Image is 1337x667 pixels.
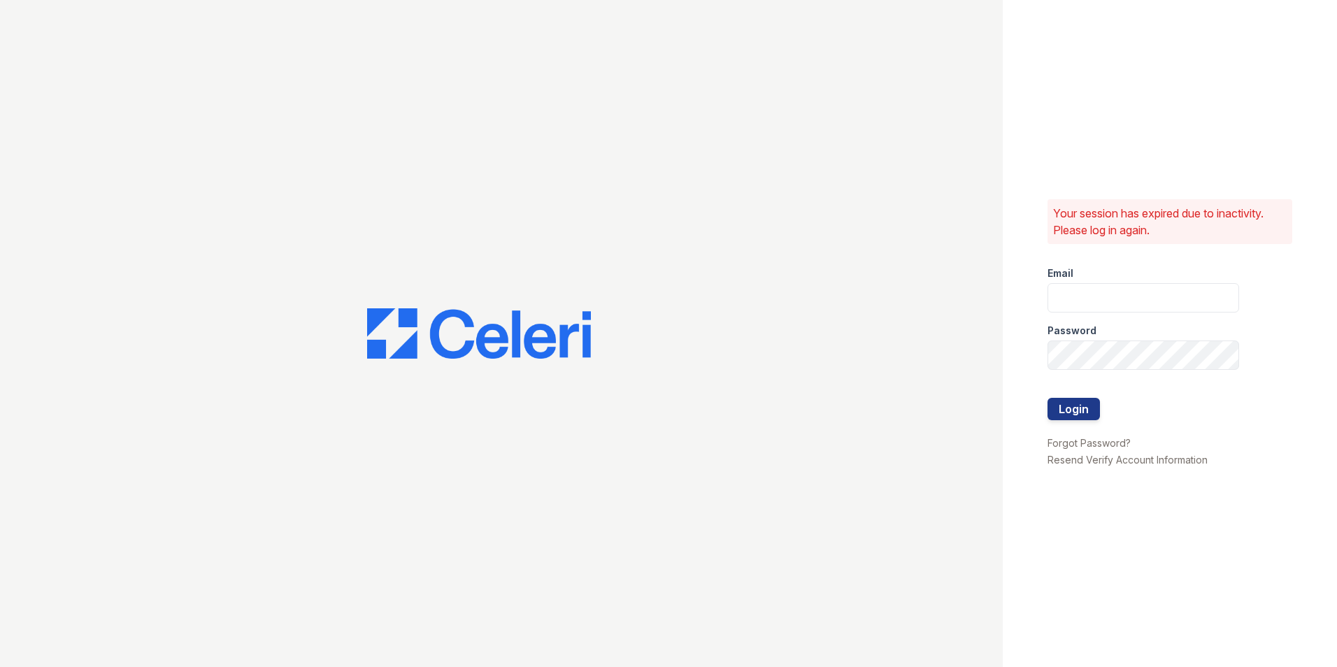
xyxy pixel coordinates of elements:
[1048,398,1100,420] button: Login
[1053,205,1287,238] p: Your session has expired due to inactivity. Please log in again.
[367,308,591,359] img: CE_Logo_Blue-a8612792a0a2168367f1c8372b55b34899dd931a85d93a1a3d3e32e68fde9ad4.png
[1048,454,1208,466] a: Resend Verify Account Information
[1048,266,1073,280] label: Email
[1048,437,1131,449] a: Forgot Password?
[1048,324,1096,338] label: Password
